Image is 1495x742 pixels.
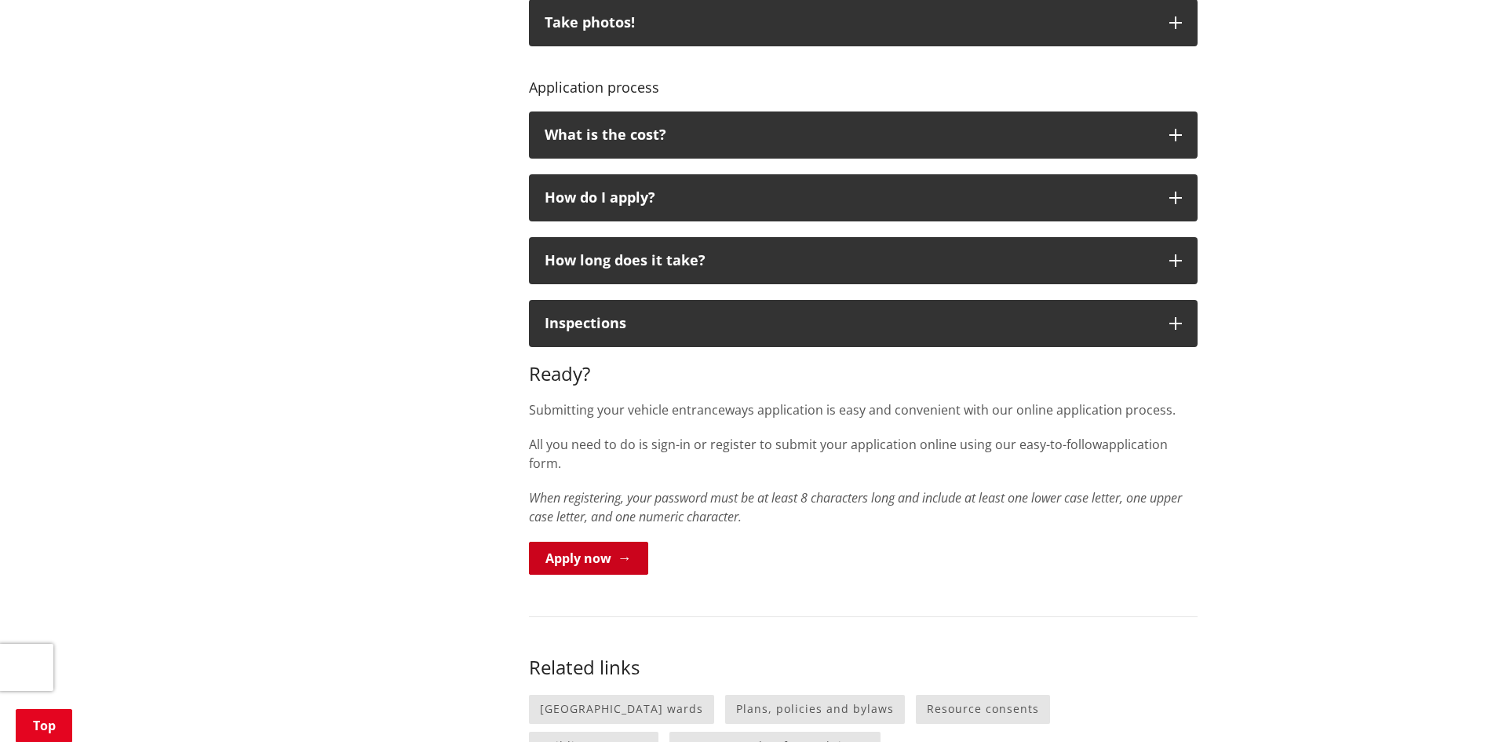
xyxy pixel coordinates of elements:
button: Inspections [529,300,1198,347]
a: Plans, policies and bylaws [725,695,905,724]
h4: Application process [529,62,1198,96]
div: Take photos! [545,15,1154,31]
div: Inspections [545,316,1154,331]
div: What is the cost? [545,127,1154,143]
button: How do I apply? [529,174,1198,221]
em: When registering, your password must be at least 8 characters long and include at least one lower... [529,489,1182,525]
a: Resource consents [916,695,1050,724]
button: What is the cost? [529,111,1198,159]
a: Apply now [529,542,648,575]
div: How do I apply? [545,190,1154,206]
button: How long does it take? [529,237,1198,284]
a: [GEOGRAPHIC_DATA] wards [529,695,714,724]
div: How long does it take? [545,253,1154,269]
h3: Related links [529,656,1198,679]
h3: Ready? [529,363,1198,386]
a: Top [16,709,72,742]
p: Submitting your vehicle entranceways application is easy and convenient with our online applicati... [529,400,1198,419]
p: All you need to do is sign-in or register to submit your application online using our easy-to-fol... [529,435,1198,473]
